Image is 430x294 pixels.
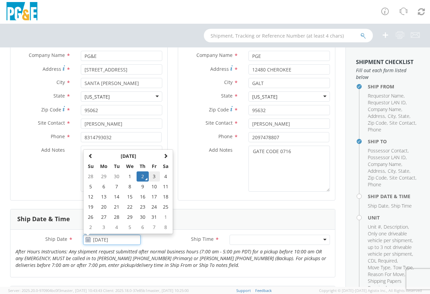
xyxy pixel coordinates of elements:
td: 8 [160,222,171,232]
span: Phone [218,133,233,140]
span: Zip Code [209,106,229,113]
li: , [368,120,388,126]
span: Company Name [196,52,233,58]
span: master, [DATE] 10:25:00 [147,288,189,293]
td: 9 [137,182,148,192]
td: 6 [137,222,148,232]
td: 3 [149,171,160,182]
img: pge-logo-06675f144f4cfa6a6814.png [5,2,39,22]
th: Mo [97,161,111,171]
i: After Hours Instructions: Any shipment request submitted after normal business hours (7:00 am - 5... [16,248,326,268]
td: 3 [97,222,111,232]
span: Company Name [368,161,401,167]
span: Phone [368,126,381,133]
td: 30 [111,171,123,182]
span: City [224,79,233,85]
span: CDL Required [368,257,397,264]
td: 29 [97,171,111,182]
td: 2 [85,222,97,232]
li: , [393,264,414,271]
span: Site Contact [206,120,233,126]
li: , [368,154,407,161]
th: Tu [111,161,123,171]
span: Possessor LAN ID [368,154,406,161]
span: Next Month [163,153,168,158]
td: 5 [123,222,137,232]
span: Ship Time [191,236,214,242]
div: [US_STATE] [252,93,278,100]
span: Fill out each form listed below [356,67,420,81]
span: City [388,113,396,119]
td: 26 [85,212,97,222]
span: State [398,113,409,119]
li: , [368,174,388,181]
h4: Ship Date & Time [368,194,420,199]
span: Client: 2025.18.0-37e85b1 [103,288,189,293]
td: 18 [160,192,171,202]
td: 23 [137,202,148,212]
li: , [398,113,410,120]
td: 7 [149,222,160,232]
span: Phone [368,181,381,188]
span: Requestor LAN ID [368,99,406,106]
th: Select Month [97,151,160,161]
span: Ship Time [391,203,412,209]
span: Only one driveable vehicle per shipment, up to 3 not driveable vehicle per shipment [368,230,413,257]
li: , [388,168,397,174]
li: , [389,174,416,181]
h4: Ship To [368,139,420,144]
span: Zip Code [41,106,61,113]
span: Shipping Papers Required [368,278,402,291]
td: 28 [85,171,97,182]
li: , [368,92,405,99]
li: , [384,224,409,230]
td: 4 [111,222,123,232]
span: Company Name [368,106,401,112]
span: Address [43,66,61,72]
li: , [368,257,398,264]
span: Tow Type [393,264,413,271]
span: Phone [51,133,65,140]
td: 29 [123,212,137,222]
td: 22 [123,202,137,212]
span: State [398,168,409,174]
td: 14 [111,192,123,202]
span: State [53,92,65,99]
th: Fr [149,161,160,171]
td: 20 [97,202,111,212]
a: Support [236,288,251,293]
span: Ship Date [368,203,388,209]
td: 17 [149,192,160,202]
span: Description [384,224,408,230]
td: 27 [97,212,111,222]
td: 28 [111,212,123,222]
span: State [221,92,233,99]
span: City [388,168,396,174]
span: Copyright © [DATE]-[DATE] Agistix Inc., All Rights Reserved [319,288,422,293]
td: 2 [137,171,148,182]
span: Reason For Move [368,271,404,277]
span: Address [368,168,385,174]
li: , [368,203,389,209]
td: 11 [160,182,171,192]
li: , [368,230,418,257]
li: , [368,168,386,174]
li: , [398,168,410,174]
li: , [368,113,386,120]
span: Ship Date [45,236,67,242]
span: master, [DATE] 10:43:43 [61,288,102,293]
li: , [368,106,402,113]
li: , [388,113,397,120]
li: , [368,278,418,291]
td: 8 [123,182,137,192]
th: Su [85,161,97,171]
a: Feedback [255,288,272,293]
span: City [56,79,65,85]
th: Th [137,161,148,171]
td: 5 [85,182,97,192]
li: , [368,161,402,168]
th: We [123,161,137,171]
input: Shipment, Tracking or Reference Number (at least 4 chars) [204,29,373,42]
td: 19 [85,202,97,212]
td: 10 [149,182,160,192]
